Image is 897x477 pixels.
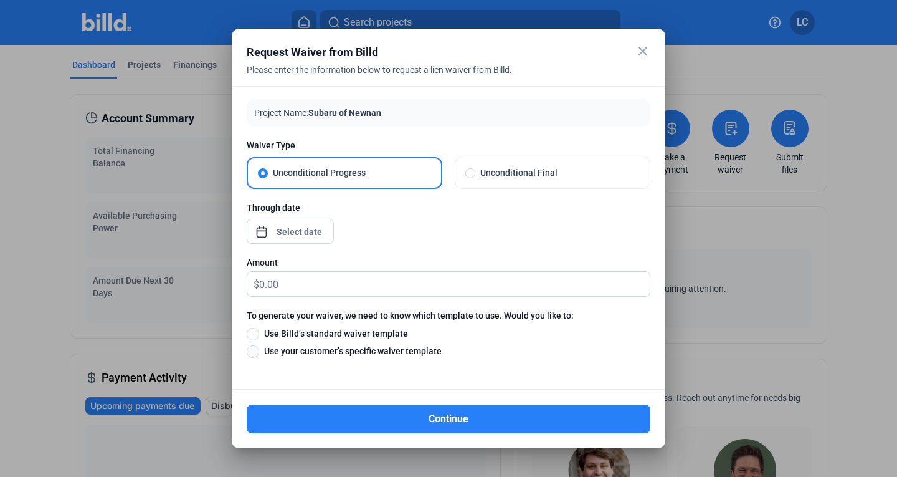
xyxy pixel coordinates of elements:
span: Project Name: [254,108,308,118]
button: Continue [247,405,650,433]
mat-icon: close [635,44,650,59]
div: Please enter the information below to request a lien waiver from Billd. [247,64,619,91]
label: To generate your waiver, we need to know which template to use. Would you like to: [247,309,650,327]
div: Request Waiver from Billd [247,44,619,61]
span: Use your customer’s specific waiver template [259,345,442,357]
span: $ [247,272,259,292]
input: Select date [273,224,326,239]
div: Through date [247,201,650,214]
button: Open calendar [255,219,268,232]
span: Unconditional Final [475,166,640,179]
span: Waiver Type [247,139,650,152]
span: Use Billd’s standard waiver template [259,327,408,340]
span: Unconditional Progress [268,166,431,179]
input: 0.00 [259,272,650,296]
span: Subaru of Newnan [308,108,381,118]
div: Amount [247,256,650,269]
